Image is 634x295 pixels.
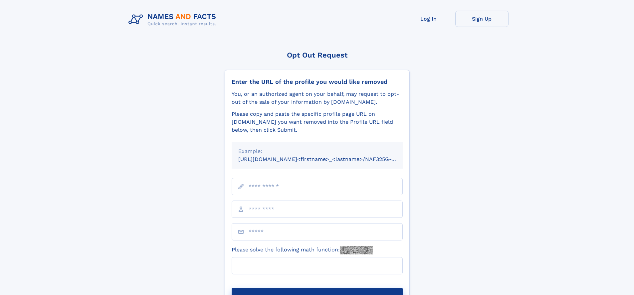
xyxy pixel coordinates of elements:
[225,51,410,59] div: Opt Out Request
[232,90,403,106] div: You, or an authorized agent on your behalf, may request to opt-out of the sale of your informatio...
[232,246,373,254] label: Please solve the following math function:
[402,11,455,27] a: Log In
[238,156,415,162] small: [URL][DOMAIN_NAME]<firstname>_<lastname>/NAF325G-xxxxxxxx
[232,78,403,85] div: Enter the URL of the profile you would like removed
[455,11,509,27] a: Sign Up
[238,147,396,155] div: Example:
[126,11,222,29] img: Logo Names and Facts
[232,110,403,134] div: Please copy and paste the specific profile page URL on [DOMAIN_NAME] you want removed into the Pr...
